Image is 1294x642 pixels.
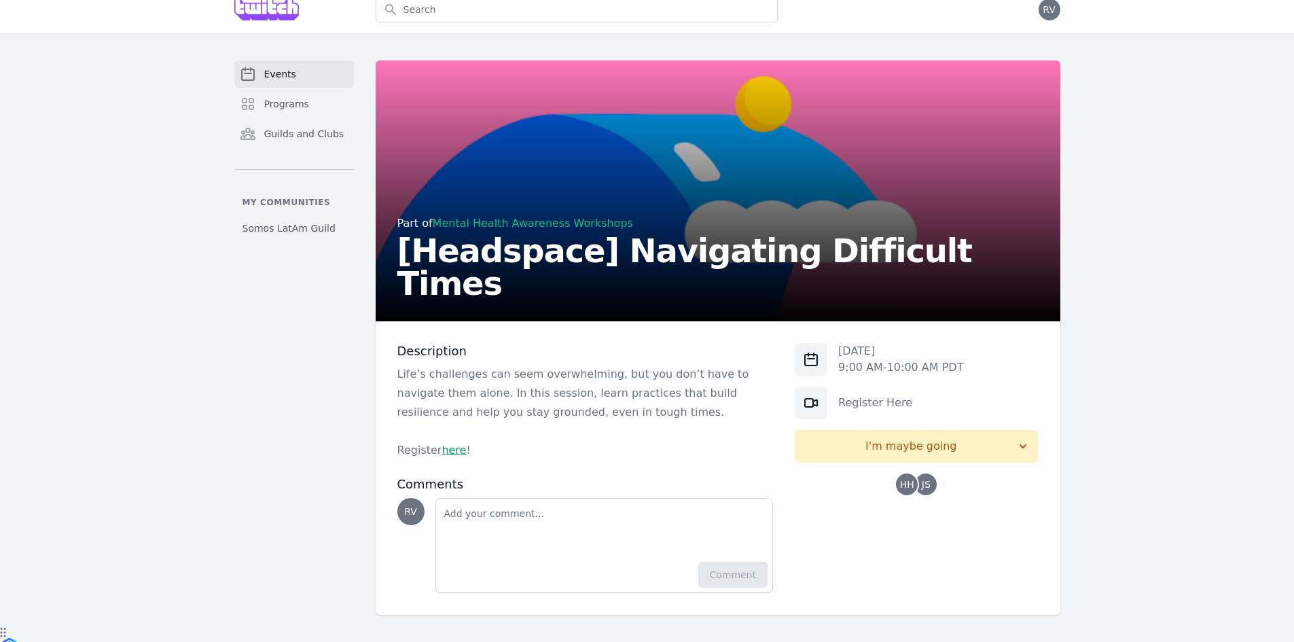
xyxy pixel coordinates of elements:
[264,97,309,111] span: Programs
[234,60,354,240] nav: Sidebar
[404,507,417,516] span: RV
[264,127,344,141] span: Guilds and Clubs
[838,359,963,376] p: 9:00 AM - 10:00 AM PDT
[397,365,774,422] p: Life’s challenges can seem overwhelming, but you don’t have to navigate them alone. In this sessi...
[234,90,354,118] a: Programs
[264,67,296,81] span: Events
[433,217,633,230] a: Mental Health Awareness Workshops
[397,234,1039,300] h2: [Headspace] Navigating Difficult Times
[397,476,774,493] h3: Comments
[838,396,912,409] a: Register Here
[1043,5,1056,14] span: RV
[806,438,1016,454] span: I'm maybe going
[242,221,336,235] span: Somos LatAm Guild
[900,480,914,489] span: HH
[838,343,963,359] p: [DATE]
[397,343,774,359] h3: Description
[397,215,1039,232] div: Part of
[234,60,354,88] a: Events
[234,120,354,147] a: Guilds and Clubs
[795,430,1038,463] button: I'm maybe going
[922,480,931,489] span: JS
[442,444,466,457] a: here
[397,441,774,460] p: Register !
[698,562,768,588] button: Comment
[234,216,354,240] a: Somos LatAm Guild
[234,197,354,208] p: My communities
